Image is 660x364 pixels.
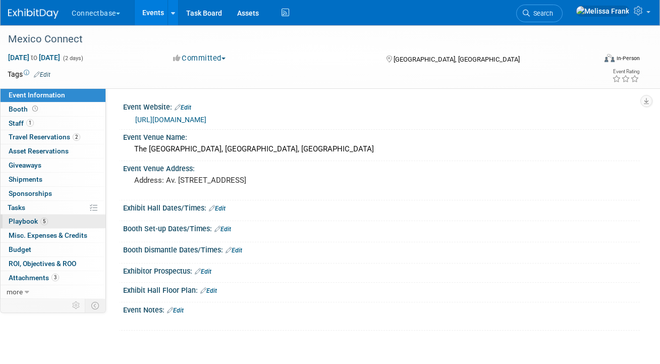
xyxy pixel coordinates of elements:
a: Giveaways [1,159,105,172]
a: Edit [195,268,211,275]
a: Sponsorships [1,187,105,200]
span: Asset Reservations [9,147,69,155]
div: Booth Dismantle Dates/Times: [123,242,640,255]
span: Playbook [9,217,48,225]
div: Mexico Connect [5,30,586,48]
button: Committed [170,53,230,64]
span: [DATE] [DATE] [8,53,61,62]
span: Travel Reservations [9,133,80,141]
div: Event Venue Name: [123,130,640,142]
div: Event Website: [123,99,640,113]
span: Budget [9,245,31,253]
span: Sponsorships [9,189,52,197]
span: 3 [51,274,59,281]
img: Format-Inperson.png [604,54,615,62]
img: Melissa Frank [576,6,630,17]
a: Event Information [1,88,105,102]
td: Toggle Event Tabs [85,299,106,312]
a: more [1,285,105,299]
div: Event Notes: [123,302,640,316]
td: Tags [8,69,50,79]
a: Edit [209,205,226,212]
div: Booth Set-up Dates/Times: [123,221,640,234]
span: Tasks [8,203,25,212]
span: 2 [73,133,80,141]
span: Misc. Expenses & Credits [9,231,87,239]
span: Attachments [9,274,59,282]
div: Exhibitor Prospectus: [123,264,640,277]
a: Shipments [1,173,105,186]
a: Attachments3 [1,271,105,285]
a: Playbook5 [1,215,105,228]
a: Tasks [1,201,105,215]
span: to [29,54,39,62]
span: 1 [26,119,34,127]
span: ROI, Objectives & ROO [9,259,76,268]
div: Event Rating [612,69,639,74]
div: Event Venue Address: [123,161,640,174]
div: The [GEOGRAPHIC_DATA], [GEOGRAPHIC_DATA], [GEOGRAPHIC_DATA] [131,141,632,157]
span: Giveaways [9,161,41,169]
div: Exhibit Hall Floor Plan: [123,283,640,296]
span: Event Information [9,91,65,99]
span: more [7,288,23,296]
img: ExhibitDay [8,9,59,19]
a: Edit [175,104,191,111]
a: Asset Reservations [1,144,105,158]
a: Search [516,5,563,22]
a: Edit [34,71,50,78]
td: Personalize Event Tab Strip [68,299,85,312]
div: In-Person [616,55,640,62]
a: Budget [1,243,105,256]
a: [URL][DOMAIN_NAME] [135,116,206,124]
span: Search [530,10,553,17]
div: Exhibit Hall Dates/Times: [123,200,640,214]
span: Booth not reserved yet [30,105,40,113]
a: Edit [214,226,231,233]
a: Edit [167,307,184,314]
a: ROI, Objectives & ROO [1,257,105,271]
pre: Address: Av. [STREET_ADDRESS] [134,176,327,185]
span: Shipments [9,175,42,183]
span: Staff [9,119,34,127]
a: Travel Reservations2 [1,130,105,144]
a: Staff1 [1,117,105,130]
a: Edit [200,287,217,294]
span: Booth [9,105,40,113]
span: 5 [40,218,48,225]
div: Event Format [547,53,640,68]
span: [GEOGRAPHIC_DATA], [GEOGRAPHIC_DATA] [394,56,520,63]
a: Booth [1,102,105,116]
span: (2 days) [62,55,83,62]
a: Misc. Expenses & Credits [1,229,105,242]
a: Edit [226,247,242,254]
